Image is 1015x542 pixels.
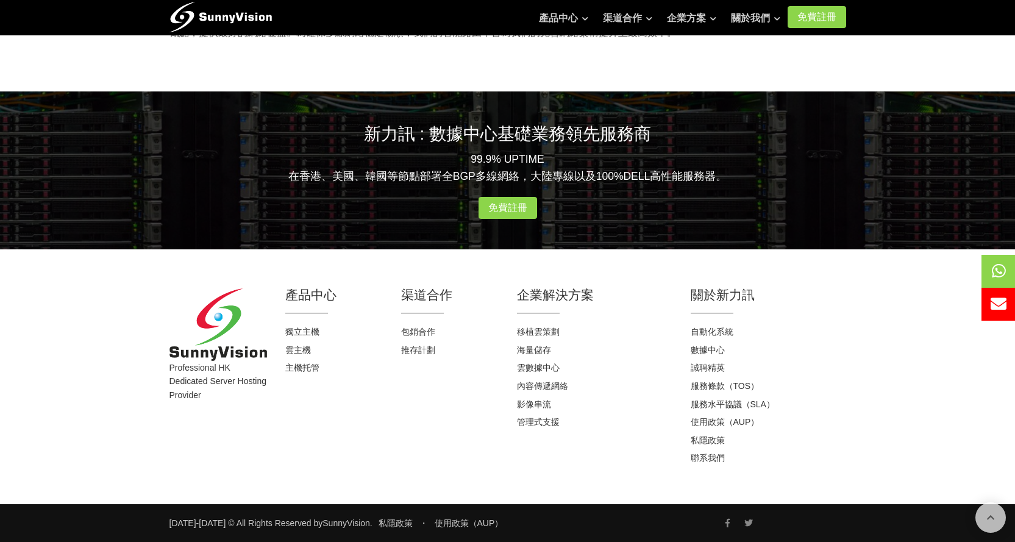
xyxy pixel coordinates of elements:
[435,518,504,528] a: 使用政策（AUP）
[539,6,588,30] a: 產品中心
[517,399,551,409] a: 影像串流
[401,286,499,304] h2: 渠道合作
[479,197,537,219] a: 免費註冊
[517,417,560,427] a: 管理式支援
[603,6,652,30] a: 渠道合作
[517,286,672,304] h2: 企業解決方案
[419,518,428,528] span: ・
[517,327,560,337] a: 移植雲策劃
[691,435,725,445] a: 私隱政策
[322,518,370,528] a: SunnyVision
[401,345,435,355] a: 推存計劃
[401,327,435,337] a: 包銷合作
[691,381,760,391] a: 服務條款（TOS）
[667,6,716,30] a: 企業方案
[731,6,780,30] a: 關於我們
[691,327,733,337] a: 自動化系統
[160,288,276,467] div: Professional HK Dedicated Server Hosting Provider
[691,453,725,463] a: 聯系我們
[285,286,383,304] h2: 產品中心
[691,286,846,304] h2: 關於新力訊
[691,417,760,427] a: 使用政策（AUP）
[285,363,319,373] a: 主機托管
[285,345,311,355] a: 雲主機
[517,381,568,391] a: 內容傳遞網絡
[169,122,846,146] h2: 新力訊 : 數據中心基礎業務領先服務商
[517,363,560,373] a: 雲數據中心
[788,6,846,28] a: 免費註冊
[691,345,725,355] a: 數據中心
[285,327,319,337] a: 獨立主機
[169,516,372,530] small: [DATE]-[DATE] © All Rights Reserved by .
[517,345,551,355] a: 海量儲存
[169,151,846,185] p: 99.9% UPTIME 在香港、美國、韓國等節點部署全BGP多線網絡，大陸專線以及100%DELL高性能服務器。
[169,288,267,361] img: SunnyVision Limited
[691,363,725,373] a: 誠聘精英
[691,399,775,409] a: 服務水平協議（SLA）
[379,518,413,528] a: 私隱政策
